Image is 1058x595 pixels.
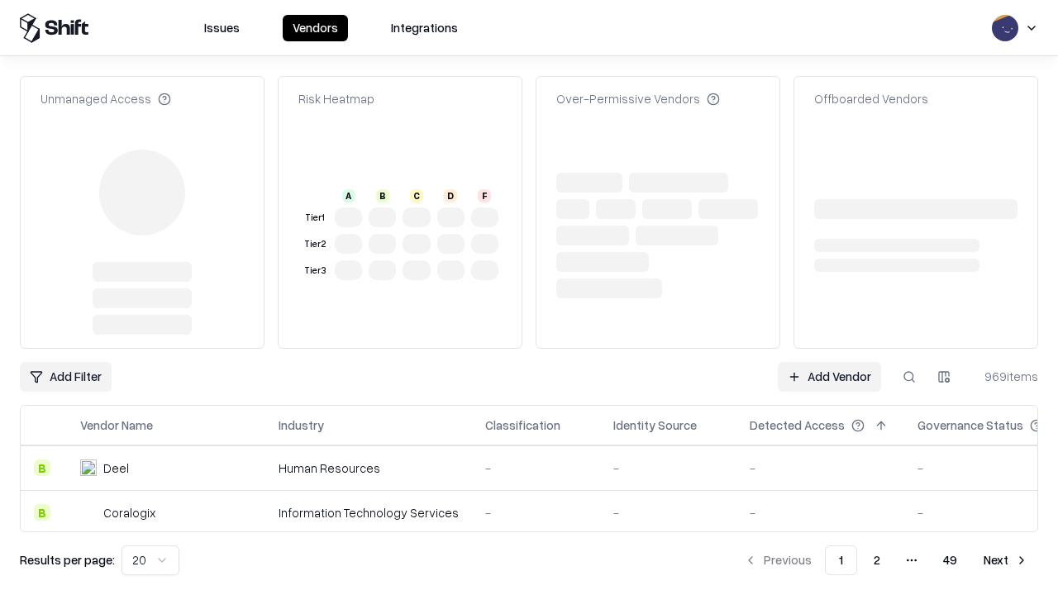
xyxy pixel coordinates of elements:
p: Results per page: [20,551,115,569]
div: Governance Status [917,416,1023,434]
div: - [613,504,723,521]
div: - [750,459,891,477]
div: B [34,459,50,476]
button: Integrations [381,15,468,41]
button: Add Filter [20,362,112,392]
div: Tier 1 [302,211,328,225]
div: Classification [485,416,560,434]
div: - [613,459,723,477]
div: A [342,189,355,202]
a: Add Vendor [778,362,881,392]
div: Information Technology Services [279,504,459,521]
button: Issues [194,15,250,41]
div: Vendor Name [80,416,153,434]
button: Vendors [283,15,348,41]
div: Tier 3 [302,264,328,278]
button: 1 [825,545,857,575]
div: B [376,189,389,202]
nav: pagination [734,545,1038,575]
button: 2 [860,545,894,575]
div: B [34,504,50,521]
div: Deel [103,459,129,477]
div: - [485,504,587,521]
div: Unmanaged Access [41,90,171,107]
div: Industry [279,416,324,434]
div: Human Resources [279,459,459,477]
div: C [410,189,423,202]
div: Tier 2 [302,237,328,251]
div: Offboarded Vendors [814,90,928,107]
div: Risk Heatmap [298,90,374,107]
div: Detected Access [750,416,845,434]
div: D [444,189,457,202]
button: Next [974,545,1038,575]
div: 969 items [972,368,1038,385]
div: Coralogix [103,504,155,521]
div: Identity Source [613,416,697,434]
img: Deel [80,459,97,476]
div: - [750,504,891,521]
div: - [485,459,587,477]
div: F [478,189,491,202]
button: 49 [930,545,970,575]
div: Over-Permissive Vendors [556,90,720,107]
img: Coralogix [80,504,97,521]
